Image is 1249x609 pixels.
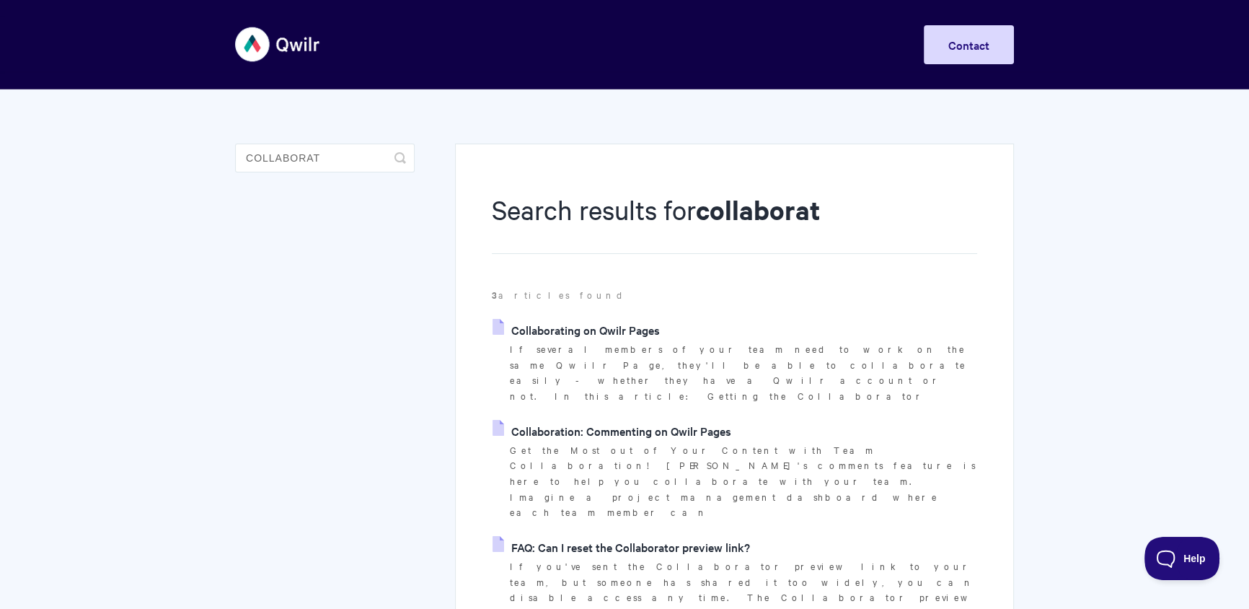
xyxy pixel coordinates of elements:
p: Get the Most out of Your Content with Team Collaboration! [PERSON_NAME]'s comments feature is her... [510,442,977,521]
p: articles found [492,287,977,303]
p: If several members of your team need to work on the same Qwilr Page, they'll be able to collabora... [510,341,977,404]
iframe: Toggle Customer Support [1144,537,1220,580]
a: Collaborating on Qwilr Pages [493,319,660,341]
input: Search [235,144,415,172]
a: Collaboration: Commenting on Qwilr Pages [493,420,731,442]
h1: Search results for [492,191,977,254]
strong: collaborat [696,192,820,227]
strong: 3 [492,288,498,302]
img: Qwilr Help Center [235,17,321,71]
a: Contact [924,25,1014,64]
a: FAQ: Can I reset the Collaborator preview link? [493,536,750,558]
